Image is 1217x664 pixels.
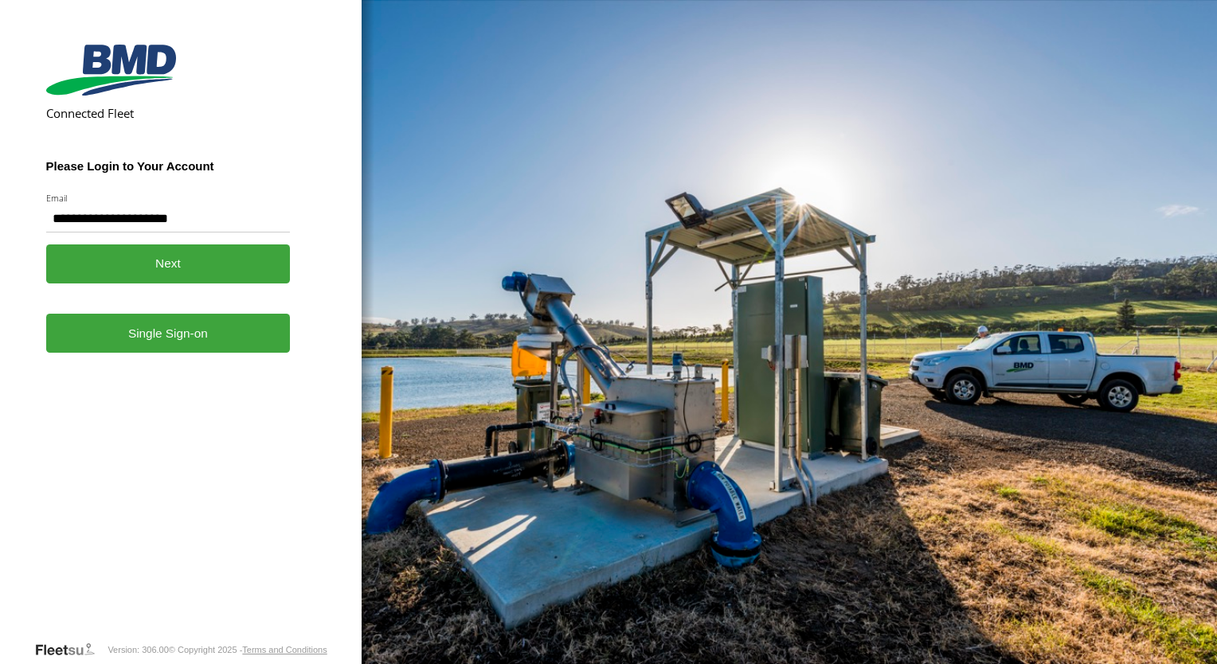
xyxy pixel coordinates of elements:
div: Version: 306.00 [108,645,168,654]
a: Terms and Conditions [242,645,327,654]
a: Single Sign-on [46,314,291,353]
label: Email [46,192,291,204]
button: Next [46,244,291,283]
h2: Connected Fleet [46,105,291,121]
div: © Copyright 2025 - [169,645,327,654]
img: BMD [46,45,176,96]
a: Visit our Website [34,642,108,658]
h3: Please Login to Your Account [46,159,291,173]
